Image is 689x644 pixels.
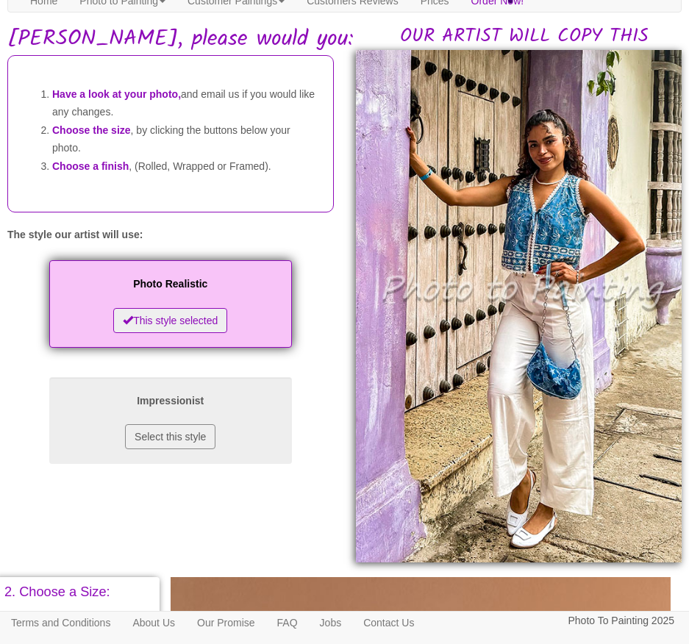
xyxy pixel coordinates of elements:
li: , (Rolled, Wrapped or Framed). [52,157,318,176]
a: FAQ [266,612,309,634]
a: Our Promise [186,612,266,634]
p: 2. Choose a Size: [4,585,151,598]
span: Choose the size [52,124,131,136]
h2: OUR ARTIST WILL COPY THIS [367,26,682,47]
label: The style our artist will use: [7,227,143,242]
a: Jobs [309,612,353,634]
p: Photo Realistic [64,275,277,293]
span: Choose a finish [52,160,129,172]
li: , by clicking the buttons below your photo. [52,121,318,157]
p: Impressionist [64,392,277,410]
a: Contact Us [352,612,425,634]
p: Photo To Painting 2025 [568,612,674,630]
h1: [PERSON_NAME], please would you: [7,27,682,51]
span: Have a look at your photo, [52,88,181,100]
a: About Us [121,612,186,634]
li: and email us if you would like any changes. [52,85,318,121]
button: This style selected [113,308,227,333]
button: Select this style [125,424,215,449]
img: Andrew, please would you: [356,50,682,562]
